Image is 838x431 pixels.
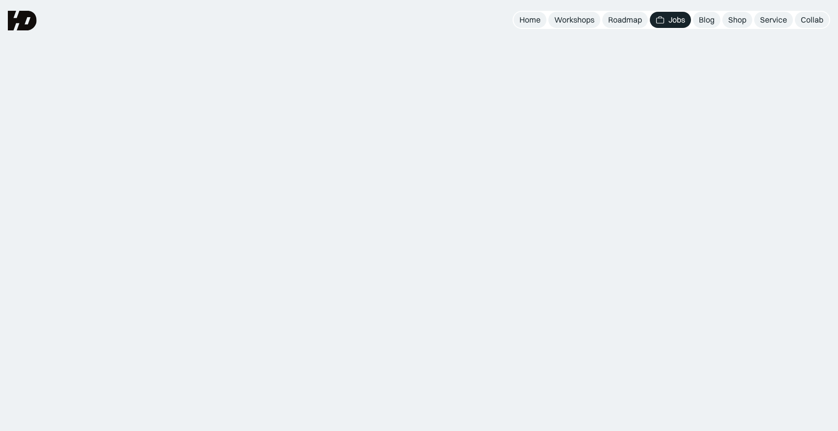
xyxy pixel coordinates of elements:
div: Shop [728,15,746,25]
div: Home [519,15,541,25]
a: Jobs [650,12,691,28]
div: Collab [801,15,823,25]
div: Roadmap [608,15,642,25]
div: Jobs [668,15,685,25]
a: Home [514,12,546,28]
div: Workshops [554,15,594,25]
a: Blog [693,12,720,28]
a: Roadmap [602,12,648,28]
a: Shop [722,12,752,28]
a: Collab [795,12,829,28]
a: Service [754,12,793,28]
div: Blog [699,15,715,25]
div: Service [760,15,787,25]
a: Workshops [548,12,600,28]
